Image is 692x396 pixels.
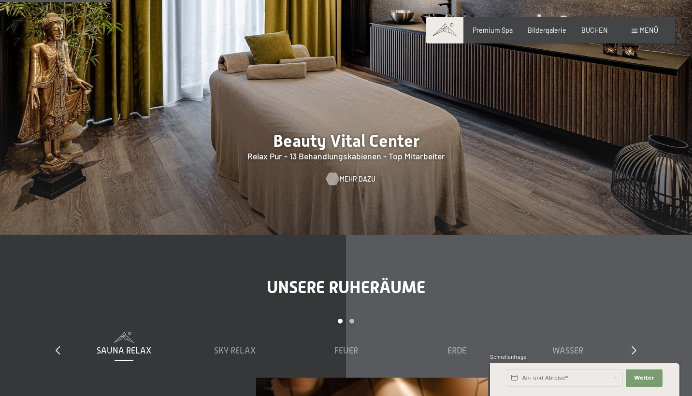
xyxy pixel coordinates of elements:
[69,319,623,332] div: Carousel Pagination
[626,369,663,387] button: Weiter
[581,26,608,34] a: BUCHEN
[338,319,343,324] div: Carousel Page 1 (Current Slide)
[634,374,654,382] span: Weiter
[334,346,358,355] span: Feuer
[490,354,526,360] span: Schnellanfrage
[349,319,354,324] div: Carousel Page 2
[528,26,566,34] a: Bildergalerie
[214,346,256,355] span: Sky Relax
[640,26,658,34] span: Menü
[326,174,366,184] a: Mehr dazu
[267,277,425,297] span: Unsere Ruheräume
[552,346,583,355] span: Wasser
[97,346,151,355] span: Sauna Relax
[473,26,513,34] a: Premium Spa
[340,174,375,184] span: Mehr dazu
[447,346,466,355] span: Erde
